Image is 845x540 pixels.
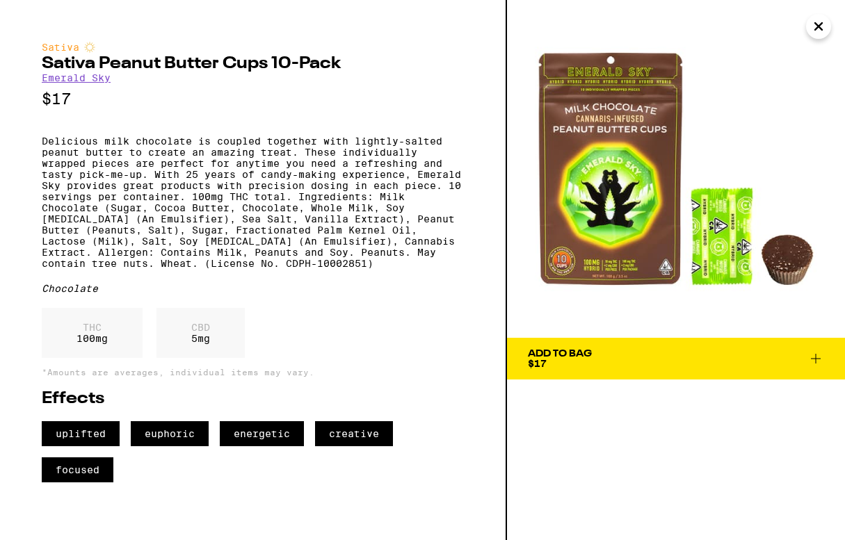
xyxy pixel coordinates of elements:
[42,56,464,72] h2: Sativa Peanut Butter Cups 10-Pack
[42,42,464,53] div: Sativa
[42,391,464,407] h2: Effects
[220,421,304,446] span: energetic
[507,338,845,379] button: Add To Bag$17
[84,42,95,53] img: sativaColor.svg
[315,421,393,446] span: creative
[42,72,111,83] a: Emerald Sky
[131,421,209,446] span: euphoric
[42,283,464,294] div: Chocolate
[806,14,831,39] button: Close
[42,368,464,377] p: *Amounts are averages, individual items may vary.
[42,136,464,269] p: Delicious milk chocolate is coupled together with lightly-salted peanut butter to create an amazi...
[528,358,547,369] span: $17
[77,322,108,333] p: THC
[528,349,592,359] div: Add To Bag
[42,308,143,358] div: 100 mg
[156,308,245,358] div: 5 mg
[8,10,100,21] span: Hi. Need any help?
[42,457,113,482] span: focused
[42,421,120,446] span: uplifted
[42,90,464,108] p: $17
[191,322,210,333] p: CBD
